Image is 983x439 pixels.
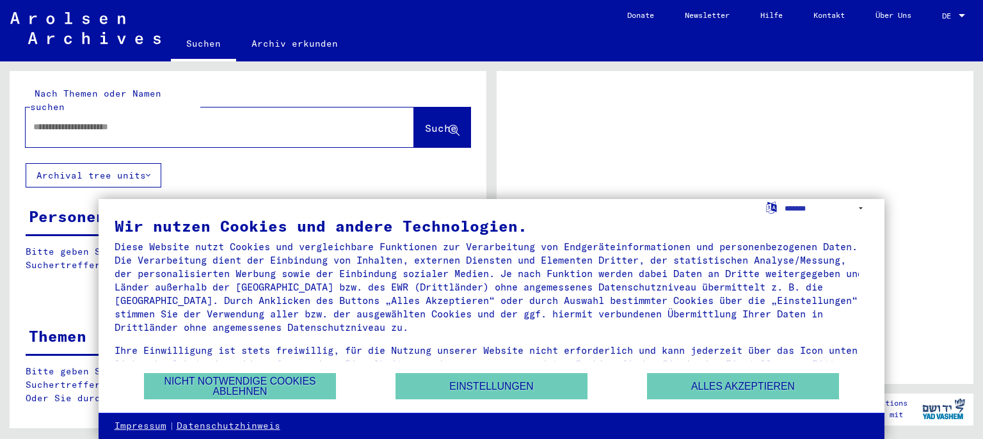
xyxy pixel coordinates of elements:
[115,240,869,334] div: Diese Website nutzt Cookies und vergleichbare Funktionen zur Verarbeitung von Endgeräteinformatio...
[26,365,470,405] p: Bitte geben Sie einen Suchbegriff ein oder nutzen Sie die Filter, um Suchertreffer zu erhalten. O...
[30,88,161,113] mat-label: Nach Themen oder Namen suchen
[26,163,161,188] button: Archival tree units
[177,420,280,433] a: Datenschutzhinweis
[920,393,968,425] img: yv_logo.png
[29,324,86,347] div: Themen
[29,205,106,228] div: Personen
[115,344,869,384] div: Ihre Einwilligung ist stets freiwillig, für die Nutzung unserer Website nicht erforderlich und ka...
[765,201,778,213] label: Sprache auswählen
[396,373,587,399] button: Einstellungen
[785,199,868,218] select: Sprache auswählen
[236,28,353,59] a: Archiv erkunden
[26,245,470,272] p: Bitte geben Sie einen Suchbegriff ein oder nutzen Sie die Filter, um Suchertreffer zu erhalten.
[647,373,839,399] button: Alles akzeptieren
[414,108,470,147] button: Suche
[942,12,956,20] span: DE
[115,218,869,234] div: Wir nutzen Cookies und andere Technologien.
[115,420,166,433] a: Impressum
[10,12,161,44] img: Arolsen_neg.svg
[425,122,457,134] span: Suche
[144,373,336,399] button: Nicht notwendige Cookies ablehnen
[171,28,236,61] a: Suchen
